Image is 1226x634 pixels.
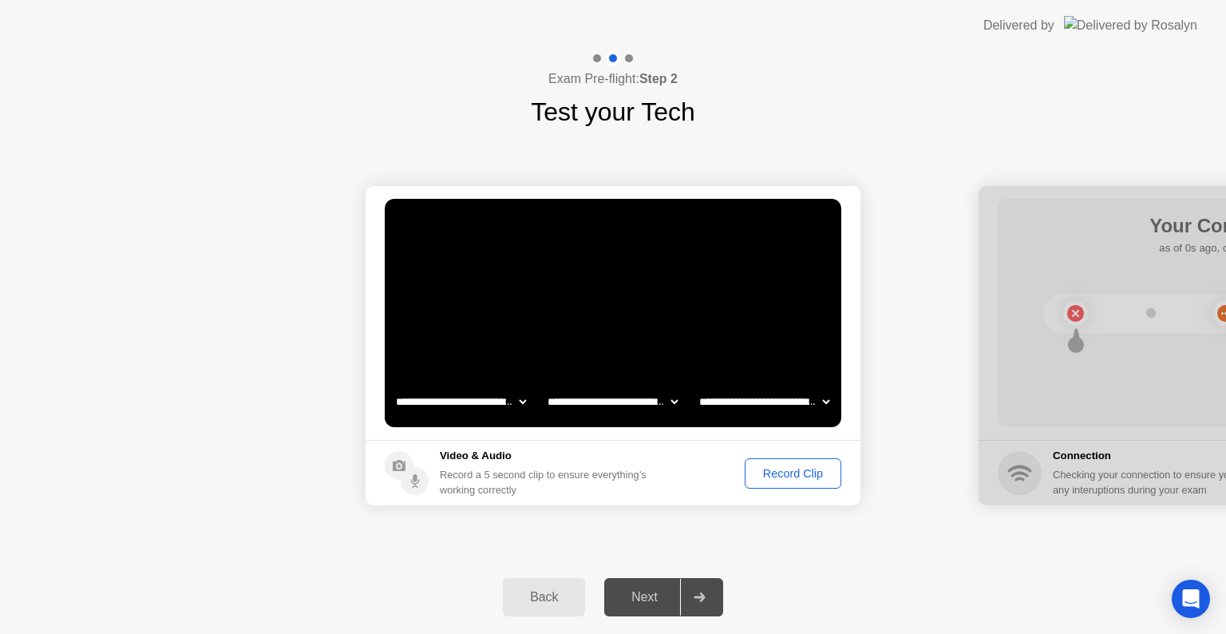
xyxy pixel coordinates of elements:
[544,386,681,418] select: Available speakers
[548,69,678,89] h4: Exam Pre-flight:
[745,458,841,489] button: Record Clip
[639,72,678,85] b: Step 2
[696,386,832,418] select: Available microphones
[609,590,680,604] div: Next
[1064,16,1197,34] img: Delivered by Rosalyn
[393,386,529,418] select: Available cameras
[531,93,695,131] h1: Test your Tech
[508,590,580,604] div: Back
[440,467,653,497] div: Record a 5 second clip to ensure everything’s working correctly
[440,448,653,464] h5: Video & Audio
[604,578,723,616] button: Next
[503,578,585,616] button: Back
[750,467,836,480] div: Record Clip
[1172,580,1210,618] div: Open Intercom Messenger
[983,16,1054,35] div: Delivered by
